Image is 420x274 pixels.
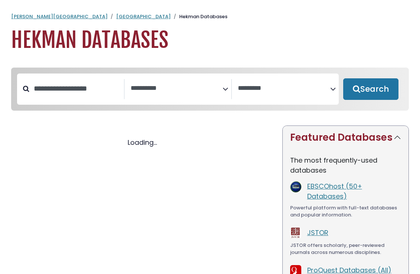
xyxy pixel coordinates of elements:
[11,68,409,111] nav: Search filters
[131,85,223,92] textarea: Search
[343,78,398,100] button: Submit for Search Results
[11,13,108,20] a: [PERSON_NAME][GEOGRAPHIC_DATA]
[307,228,328,237] a: JSTOR
[307,182,362,201] a: EBSCOhost (50+ Databases)
[29,82,124,95] input: Search database by title or keyword
[11,13,409,20] nav: breadcrumb
[290,204,401,219] div: Powerful platform with full-text databases and popular information.
[290,155,401,175] p: The most frequently-used databases
[11,137,273,147] div: Loading...
[11,28,409,53] h1: Hekman Databases
[283,126,408,149] button: Featured Databases
[238,85,330,92] textarea: Search
[290,242,401,256] div: JSTOR offers scholarly, peer-reviewed journals across numerous disciplines.
[116,13,171,20] a: [GEOGRAPHIC_DATA]
[171,13,227,20] li: Hekman Databases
